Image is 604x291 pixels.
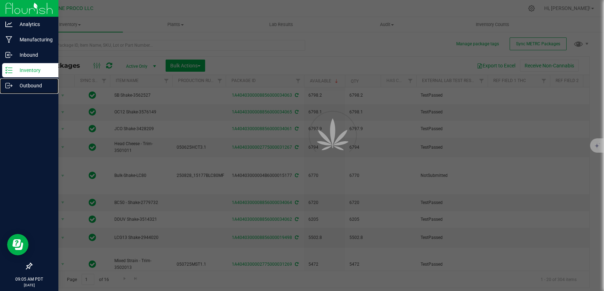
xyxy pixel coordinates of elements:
p: Inventory [12,66,55,75]
p: Manufacturing [12,35,55,44]
p: 09:05 AM PDT [3,276,55,282]
p: Outbound [12,81,55,90]
p: Inbound [12,51,55,59]
inline-svg: Analytics [5,21,12,28]
inline-svg: Manufacturing [5,36,12,43]
iframe: Resource center [7,234,28,255]
inline-svg: Outbound [5,82,12,89]
inline-svg: Inbound [5,51,12,58]
p: Analytics [12,20,55,29]
inline-svg: Inventory [5,67,12,74]
p: [DATE] [3,282,55,288]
